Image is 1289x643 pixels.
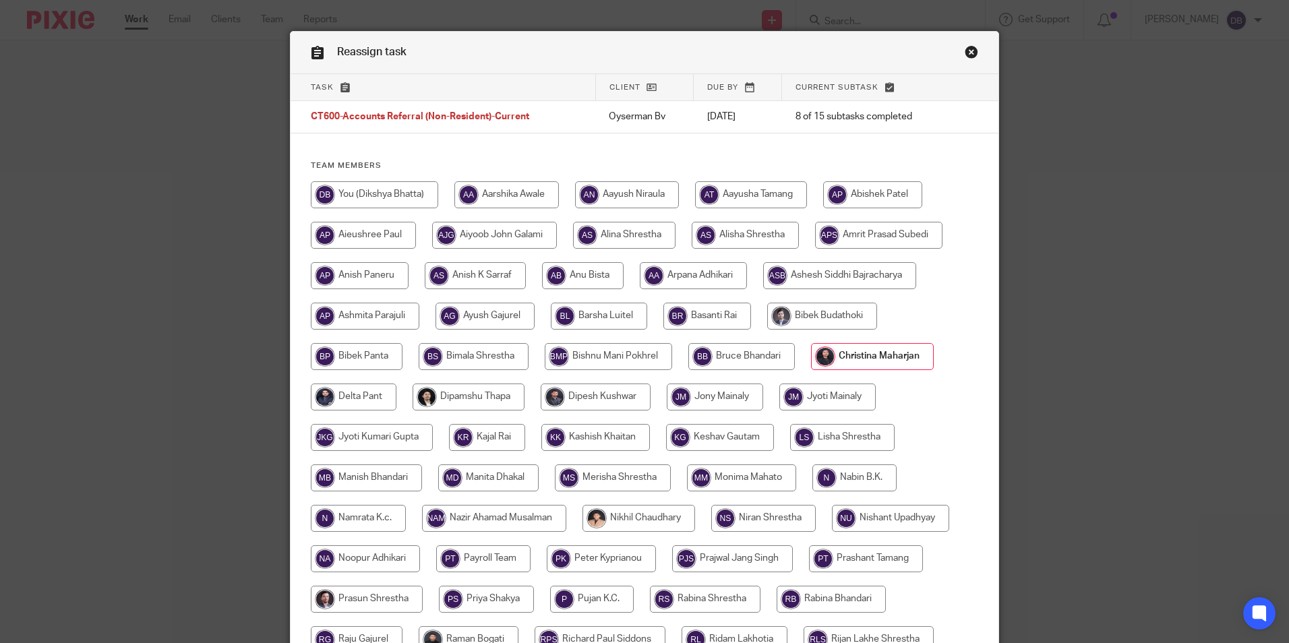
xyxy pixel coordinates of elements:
p: Oyserman Bv [609,110,680,123]
td: 8 of 15 subtasks completed [782,101,951,133]
h4: Team members [311,160,978,171]
span: Reassign task [337,47,407,57]
span: Task [311,84,334,91]
a: Close this dialog window [965,45,978,63]
p: [DATE] [707,110,769,123]
span: CT600-Accounts Referral (Non-Resident)-Current [311,113,529,122]
span: Current subtask [796,84,878,91]
span: Due by [707,84,738,91]
span: Client [609,84,640,91]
